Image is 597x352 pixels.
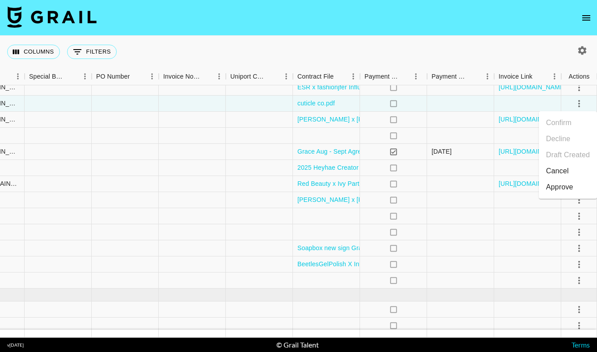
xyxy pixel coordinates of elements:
button: Sort [200,70,212,83]
button: Menu [11,70,25,83]
a: [URL][DOMAIN_NAME] [499,83,566,92]
div: Invoice Notes [163,68,200,85]
button: Select columns [7,45,60,59]
button: Sort [267,70,279,83]
div: Special Booking Type [29,68,66,85]
button: select merge strategy [572,225,587,240]
button: Menu [548,70,561,83]
div: Payment Sent Date [427,68,494,85]
a: [URL][DOMAIN_NAME] [499,147,566,156]
a: Terms [572,340,590,349]
a: BeetlesGelPolish X Influencer (Paisley [PERSON_NAME]) - Contract (1).pdf [297,260,513,268]
button: Sort [533,70,545,83]
a: 2025 Heyhae Creator Contract - Paisley [PERSON_NAME] (1).pdf [297,163,486,172]
a: [URL][DOMAIN_NAME] [499,115,566,124]
a: [URL][DOMAIN_NAME] [499,179,566,188]
div: Special Booking Type [25,68,92,85]
button: select merge strategy [572,318,587,333]
a: Soapbox new sign Grace (2).pdf [297,243,389,252]
button: select merge strategy [572,193,587,208]
li: Cancel [539,163,597,179]
div: Invoice Link [499,68,533,85]
button: Menu [347,70,360,83]
div: © Grail Talent [276,340,319,349]
a: ESR x fashionjfer Influencer Agreement.pdf [297,83,420,92]
div: Actions [569,68,590,85]
button: select merge strategy [572,257,587,272]
div: 8/15/2025 [432,147,452,156]
a: Red Beauty x Ivy Partnership Contract copy.pdf [297,179,432,188]
div: Payment Sent [360,68,427,85]
button: select merge strategy [572,80,587,95]
button: select merge strategy [572,96,587,111]
button: Sort [468,70,481,83]
div: Payment Sent [364,68,399,85]
button: select merge strategy [572,273,587,288]
div: Invoice Link [494,68,561,85]
img: Grail Talent [7,6,97,28]
button: select merge strategy [572,302,587,317]
button: Sort [334,70,346,83]
button: open drawer [577,9,595,27]
div: Uniport Contact Email [226,68,293,85]
div: Approve [546,182,573,193]
div: Actions [561,68,597,85]
div: PO Number [96,68,130,85]
button: Menu [212,70,226,83]
button: Menu [145,70,159,83]
div: Invoice Notes [159,68,226,85]
div: Contract File [297,68,334,85]
a: [PERSON_NAME] x [PERSON_NAME] [PERSON_NAME] (IG reel).docx.pdf [297,115,514,124]
div: PO Number [92,68,159,85]
div: Uniport Contact Email [230,68,267,85]
button: select merge strategy [572,241,587,256]
button: Menu [78,70,92,83]
a: Grace Aug - Sept Agreement Thrive Market Campaign. (1).docx [297,147,478,156]
button: Sort [399,70,412,83]
div: Payment Sent Date [432,68,468,85]
button: select merge strategy [572,209,587,224]
div: Contract File [293,68,360,85]
button: Menu [279,70,293,83]
button: Sort [130,70,142,83]
button: Show filters [67,45,117,59]
button: Sort [66,70,78,83]
a: cuticle co.pdf [297,99,335,108]
div: v [DATE] [7,342,24,348]
button: Menu [481,70,494,83]
a: [PERSON_NAME] x [PERSON_NAME] Pop TT [DATE].docx.pdf (1).pdf [297,195,500,204]
button: Menu [409,70,423,83]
